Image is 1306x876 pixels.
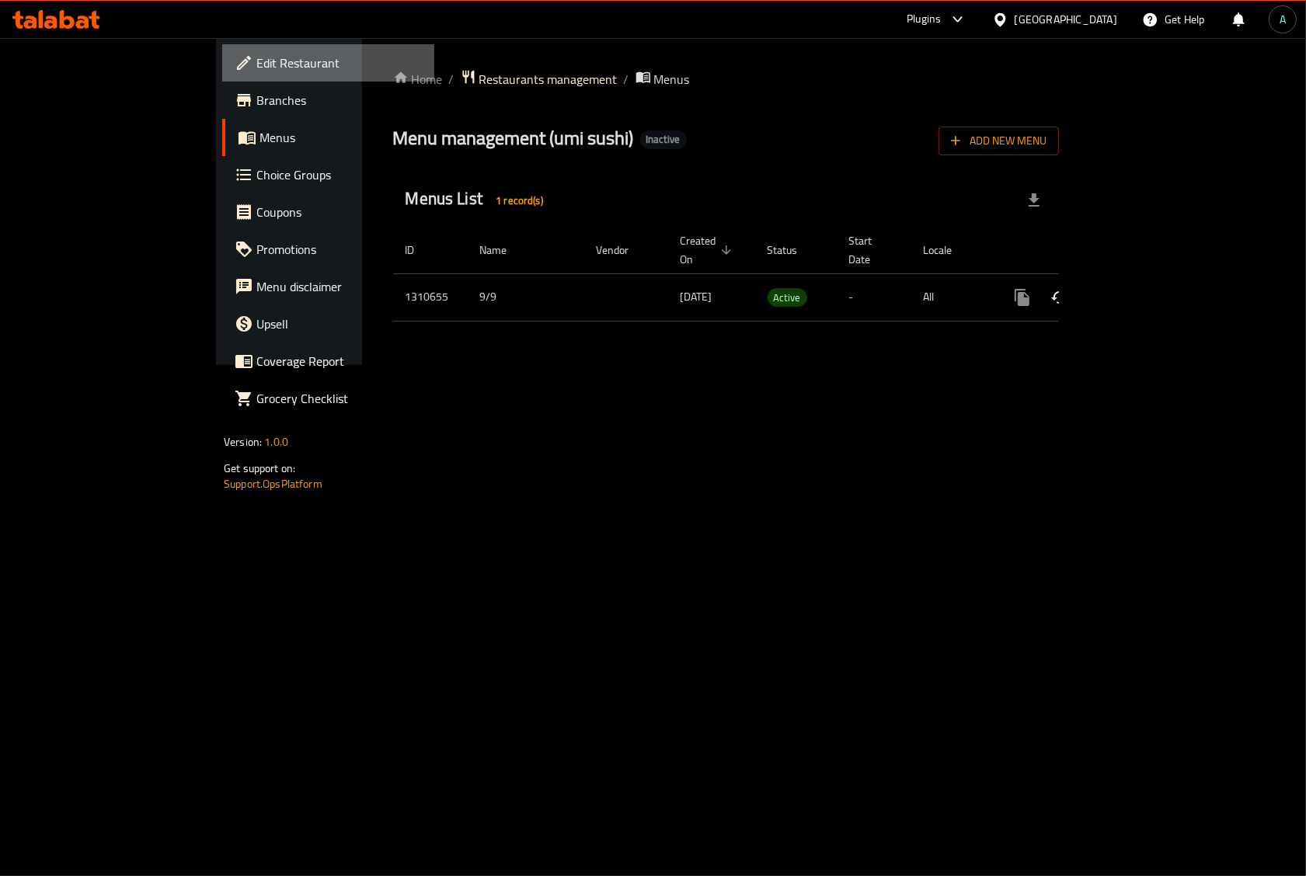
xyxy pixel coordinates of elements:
[681,231,737,269] span: Created On
[1015,11,1117,28] div: [GEOGRAPHIC_DATA]
[393,120,634,155] span: Menu management ( umi sushi )
[486,188,552,213] div: Total records count
[393,69,1059,89] nav: breadcrumb
[256,203,422,221] span: Coupons
[849,231,893,269] span: Start Date
[224,474,322,494] a: Support.OpsPlatform
[1015,182,1053,219] div: Export file
[1004,279,1041,316] button: more
[256,352,422,370] span: Coverage Report
[924,241,973,259] span: Locale
[480,241,528,259] span: Name
[256,240,422,259] span: Promotions
[264,432,288,452] span: 1.0.0
[222,193,434,231] a: Coupons
[222,231,434,268] a: Promotions
[837,273,911,321] td: -
[468,273,584,321] td: 9/9
[768,288,807,307] div: Active
[393,227,1165,322] table: enhanced table
[256,165,422,184] span: Choice Groups
[256,91,422,109] span: Branches
[449,70,454,89] li: /
[222,44,434,82] a: Edit Restaurant
[222,156,434,193] a: Choice Groups
[259,128,422,147] span: Menus
[768,289,807,307] span: Active
[640,130,687,149] div: Inactive
[681,287,712,307] span: [DATE]
[256,54,422,72] span: Edit Restaurant
[256,389,422,408] span: Grocery Checklist
[768,241,818,259] span: Status
[624,70,629,89] li: /
[911,273,991,321] td: All
[222,82,434,119] a: Branches
[224,432,262,452] span: Version:
[939,127,1059,155] button: Add New Menu
[406,187,552,213] h2: Menus List
[486,193,552,208] span: 1 record(s)
[256,315,422,333] span: Upsell
[222,342,434,380] a: Coverage Report
[224,458,295,478] span: Get support on:
[479,70,618,89] span: Restaurants management
[256,277,422,296] span: Menu disclaimer
[597,241,650,259] span: Vendor
[640,133,687,146] span: Inactive
[406,241,435,259] span: ID
[222,305,434,342] a: Upsell
[1280,11,1286,28] span: A
[907,10,941,29] div: Plugins
[951,131,1047,151] span: Add New Menu
[1041,279,1078,316] button: Change Status
[222,380,434,417] a: Grocery Checklist
[654,70,690,89] span: Menus
[991,227,1165,274] th: Actions
[222,268,434,305] a: Menu disclaimer
[461,69,618,89] a: Restaurants management
[222,119,434,156] a: Menus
